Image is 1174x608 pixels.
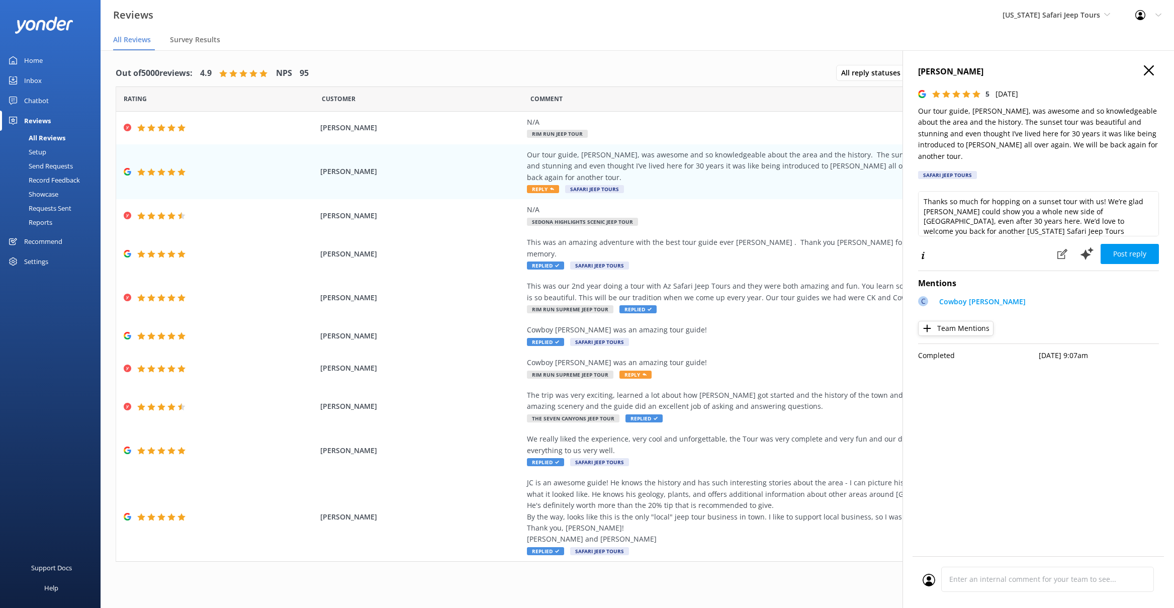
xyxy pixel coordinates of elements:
a: Cowboy [PERSON_NAME] [934,296,1026,310]
span: [PERSON_NAME] [320,248,522,259]
a: Requests Sent [6,201,101,215]
span: [PERSON_NAME] [320,511,522,523]
span: Safari Jeep Tours [570,458,629,466]
div: Recommend [24,231,62,251]
div: Reviews [24,111,51,131]
div: Cowboy [PERSON_NAME] was an amazing tour guide! [527,324,984,335]
img: user_profile.svg [923,574,935,586]
div: JC is an awesome guide! He knows the history and has such interesting stories about the area - I ... [527,477,984,545]
h4: Out of 5000 reviews: [116,67,193,80]
div: The trip was very exciting, learned a lot about how [PERSON_NAME] got started and the history of ... [527,390,984,412]
div: Help [44,578,58,598]
span: Survey Results [170,35,220,45]
span: Safari Jeep Tours [570,338,629,346]
div: Cowboy [PERSON_NAME] was an amazing tour guide! [527,357,984,368]
span: [PERSON_NAME] [320,445,522,456]
div: Send Requests [6,159,73,173]
span: Rim Run Supreme Jeep Tour [527,371,613,379]
div: Requests Sent [6,201,71,215]
span: Question [530,94,563,104]
textarea: Thanks so much for hopping on a sunset tour with us! We’re glad [PERSON_NAME] could show you a wh... [918,191,1159,236]
span: [PERSON_NAME] [320,330,522,341]
span: Rim Run Jeep Tour [527,130,588,138]
span: Safari Jeep Tours [570,547,629,555]
div: All Reviews [6,131,65,145]
span: All Reviews [113,35,151,45]
h4: [PERSON_NAME] [918,65,1159,78]
div: This was our 2nd year doing a tour with Az Safari Jeep Tours and they were both amazing and fun. ... [527,281,984,303]
span: 5 [985,89,989,99]
button: Post reply [1101,244,1159,264]
span: Replied [527,547,564,555]
span: Date [322,94,355,104]
h4: 95 [300,67,309,80]
p: Our tour guide, [PERSON_NAME], was awesome and so knowledgeable about the area and the history. T... [918,106,1159,162]
a: Send Requests [6,159,101,173]
span: [PERSON_NAME] [320,122,522,133]
span: [PERSON_NAME] [320,210,522,221]
a: Record Feedback [6,173,101,187]
div: Reports [6,215,52,229]
h4: 4.9 [200,67,212,80]
button: Close [1144,65,1154,76]
div: Inbox [24,70,42,91]
div: Chatbot [24,91,49,111]
h4: Mentions [918,277,1159,290]
p: [DATE] [996,89,1018,100]
div: Home [24,50,43,70]
h4: NPS [276,67,292,80]
div: This was an amazing adventure with the best tour guide ever [PERSON_NAME] . Thank you [PERSON_NAM... [527,237,984,259]
span: Replied [625,414,663,422]
span: [PERSON_NAME] [320,292,522,303]
span: Replied [527,262,564,270]
div: C [918,296,928,306]
div: Setup [6,145,46,159]
span: [PERSON_NAME] [320,363,522,374]
div: Safari Jeep Tours [918,171,977,179]
span: Rim Run Supreme Jeep Tour [527,305,613,313]
span: Date [124,94,147,104]
span: Replied [619,305,657,313]
div: Settings [24,251,48,272]
span: All reply statuses [841,67,907,78]
span: [PERSON_NAME] [320,166,522,177]
span: Replied [527,338,564,346]
div: Our tour guide, [PERSON_NAME], was awesome and so knowledgeable about the area and the history. T... [527,149,984,183]
p: Completed [918,350,1039,361]
img: yonder-white-logo.png [15,17,73,33]
a: All Reviews [6,131,101,145]
span: Safari Jeep Tours [565,185,624,193]
a: Reports [6,215,101,229]
button: Team Mentions [918,321,994,336]
span: Reply [527,185,559,193]
div: Support Docs [31,558,72,578]
div: We really liked the experience, very cool and unforgettable, the Tour was very complete and very ... [527,433,984,456]
span: [PERSON_NAME] [320,401,522,412]
div: N/A [527,204,984,215]
p: [DATE] 9:07am [1039,350,1159,361]
div: N/A [527,117,984,128]
span: [US_STATE] Safari Jeep Tours [1003,10,1100,20]
span: Reply [619,371,652,379]
a: Showcase [6,187,101,201]
h3: Reviews [113,7,153,23]
p: Cowboy [PERSON_NAME] [939,296,1026,307]
div: Showcase [6,187,58,201]
span: Sedona Highlights Scenic Jeep Tour [527,218,638,226]
a: Setup [6,145,101,159]
div: Record Feedback [6,173,80,187]
span: Safari Jeep Tours [570,262,629,270]
span: The Seven Canyons Jeep Tour [527,414,619,422]
span: Replied [527,458,564,466]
